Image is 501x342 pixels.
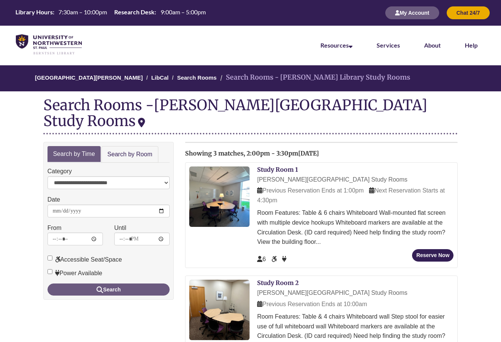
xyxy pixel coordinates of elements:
[35,74,143,81] a: [GEOGRAPHIC_DATA][PERSON_NAME]
[43,65,458,91] nav: Breadcrumb
[43,97,458,134] div: Search Rooms -
[257,288,454,298] div: [PERSON_NAME][GEOGRAPHIC_DATA] Study Rooms
[47,256,52,260] input: Accessible Seat/Space
[257,187,364,194] span: Previous Reservation Ends at 1:00pm
[12,8,208,18] a: Hours Today
[161,8,206,15] span: 9:00am – 5:00pm
[385,9,439,16] a: My Account
[151,74,169,81] a: LibCal
[218,72,410,83] li: Search Rooms - [PERSON_NAME] Library Study Rooms
[257,256,266,262] span: The capacity of this space
[257,279,299,287] a: Study Room 2
[257,301,367,307] span: Previous Reservation Ends at 10:00am
[257,208,454,246] div: Room Features: Table & 6 chairs Whiteboard Wall-mounted flat screen with multiple device hookups ...
[189,280,250,340] img: Study Room 2
[47,195,60,205] label: Date
[114,223,126,233] label: Until
[47,283,170,296] button: Search
[47,268,103,278] label: Power Available
[257,166,298,173] a: Study Room 1
[412,249,454,262] button: Reserve Now
[244,149,319,157] span: , 2:00pm - 3:30pm[DATE]
[16,34,82,55] img: UNWSP Library Logo
[271,256,278,262] span: Accessible Seat/Space
[47,166,72,176] label: Category
[424,42,441,49] a: About
[282,256,287,262] span: Power Available
[320,42,352,49] a: Resources
[43,96,427,130] div: [PERSON_NAME][GEOGRAPHIC_DATA] Study Rooms
[257,175,454,185] div: [PERSON_NAME][GEOGRAPHIC_DATA] Study Rooms
[47,223,61,233] label: From
[447,6,490,19] button: Chat 24/7
[465,42,478,49] a: Help
[47,255,122,265] label: Accessible Seat/Space
[47,146,101,162] a: Search by Time
[189,166,250,227] img: Study Room 1
[58,8,107,15] span: 7:30am – 10:00pm
[111,8,157,16] th: Research Desk:
[377,42,400,49] a: Services
[12,8,55,16] th: Library Hours:
[12,8,208,17] table: Hours Today
[47,269,52,274] input: Power Available
[447,9,490,16] a: Chat 24/7
[257,187,445,203] span: Next Reservation Starts at 4:30pm
[101,146,158,163] a: Search by Room
[177,74,217,81] a: Search Rooms
[185,150,458,157] h2: Showing 3 matches
[385,6,439,19] button: My Account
